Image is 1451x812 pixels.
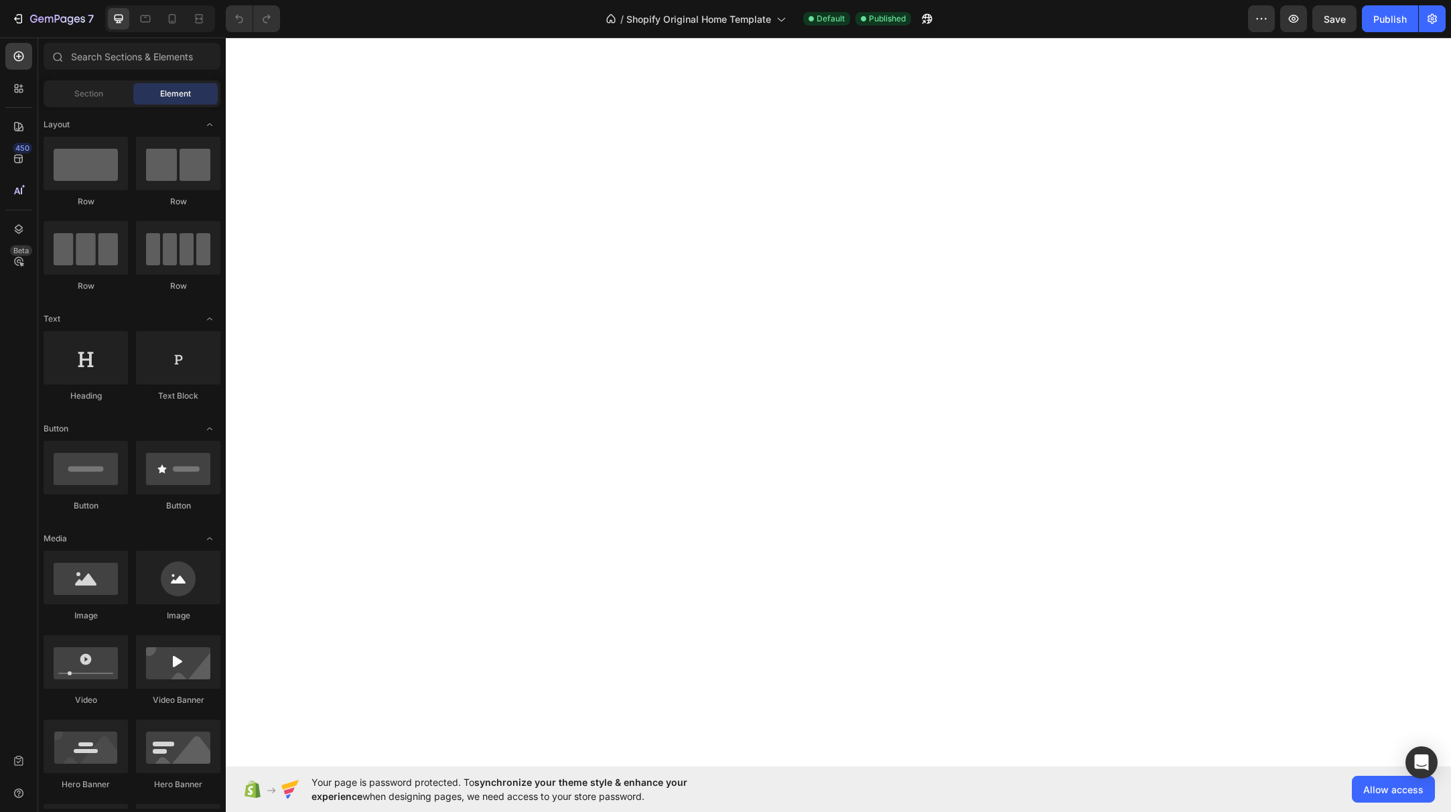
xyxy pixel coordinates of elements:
input: Search Sections & Elements [44,43,220,70]
div: Undo/Redo [226,5,280,32]
button: Publish [1362,5,1418,32]
div: Row [136,196,220,208]
div: Button [44,500,128,512]
div: Video [44,694,128,706]
span: Toggle open [199,308,220,330]
span: synchronize your theme style & enhance your experience [312,776,687,802]
span: Element [160,88,191,100]
span: Toggle open [199,418,220,439]
div: Image [136,610,220,622]
div: Image [44,610,128,622]
iframe: Design area [226,38,1451,766]
div: 450 [13,143,32,153]
span: Toggle open [199,114,220,135]
span: Your page is password protected. To when designing pages, we need access to your store password. [312,775,740,803]
button: Allow access [1352,776,1435,803]
div: Hero Banner [44,779,128,791]
span: / [620,12,624,26]
div: Button [136,500,220,512]
div: Open Intercom Messenger [1405,746,1438,779]
div: Hero Banner [136,779,220,791]
span: Button [44,423,68,435]
div: Video Banner [136,694,220,706]
span: Layout [44,119,70,131]
div: Beta [10,245,32,256]
span: Media [44,533,67,545]
div: Row [136,280,220,292]
button: Save [1312,5,1357,32]
button: 7 [5,5,100,32]
div: Row [44,196,128,208]
span: Toggle open [199,528,220,549]
div: Text Block [136,390,220,402]
div: Publish [1373,12,1407,26]
span: Text [44,313,60,325]
span: Section [74,88,103,100]
div: Heading [44,390,128,402]
div: Row [44,280,128,292]
span: Allow access [1363,783,1424,797]
p: 7 [88,11,94,27]
span: Save [1324,13,1346,25]
span: Shopify Original Home Template [626,12,771,26]
span: Default [817,13,845,25]
span: Published [869,13,906,25]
